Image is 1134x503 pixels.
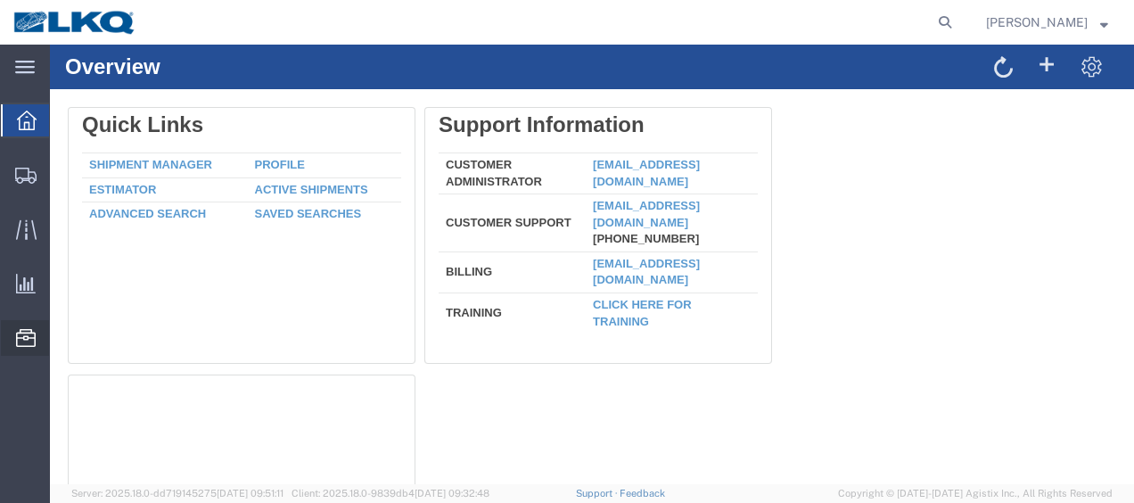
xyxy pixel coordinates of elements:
td: Training [389,248,536,285]
span: Client: 2025.18.0-9839db4 [292,488,489,499]
a: Saved Searches [205,162,312,176]
span: [DATE] 09:32:48 [415,488,489,499]
span: Server: 2025.18.0-dd719145275 [71,488,283,499]
img: logo [12,9,137,36]
td: Customer Support [389,150,536,208]
td: [PHONE_NUMBER] [536,150,708,208]
td: Billing [389,207,536,248]
iframe: FS Legacy Container [50,45,1134,484]
td: Customer Administrator [389,109,536,150]
span: Jason Voyles [986,12,1088,32]
a: Profile [205,113,255,127]
span: [DATE] 09:51:11 [217,488,283,499]
a: Support [576,488,620,499]
div: Support Information [389,68,708,93]
a: Estimator [39,138,106,152]
a: [EMAIL_ADDRESS][DOMAIN_NAME] [543,212,650,243]
a: Advanced Search [39,162,156,176]
a: Feedback [620,488,665,499]
a: [EMAIL_ADDRESS][DOMAIN_NAME] [543,154,650,185]
a: Active Shipments [205,138,318,152]
button: [PERSON_NAME] [985,12,1109,33]
span: Copyright © [DATE]-[DATE] Agistix Inc., All Rights Reserved [838,486,1113,501]
a: [EMAIL_ADDRESS][DOMAIN_NAME] [543,113,650,144]
a: Click here for training [543,253,642,284]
